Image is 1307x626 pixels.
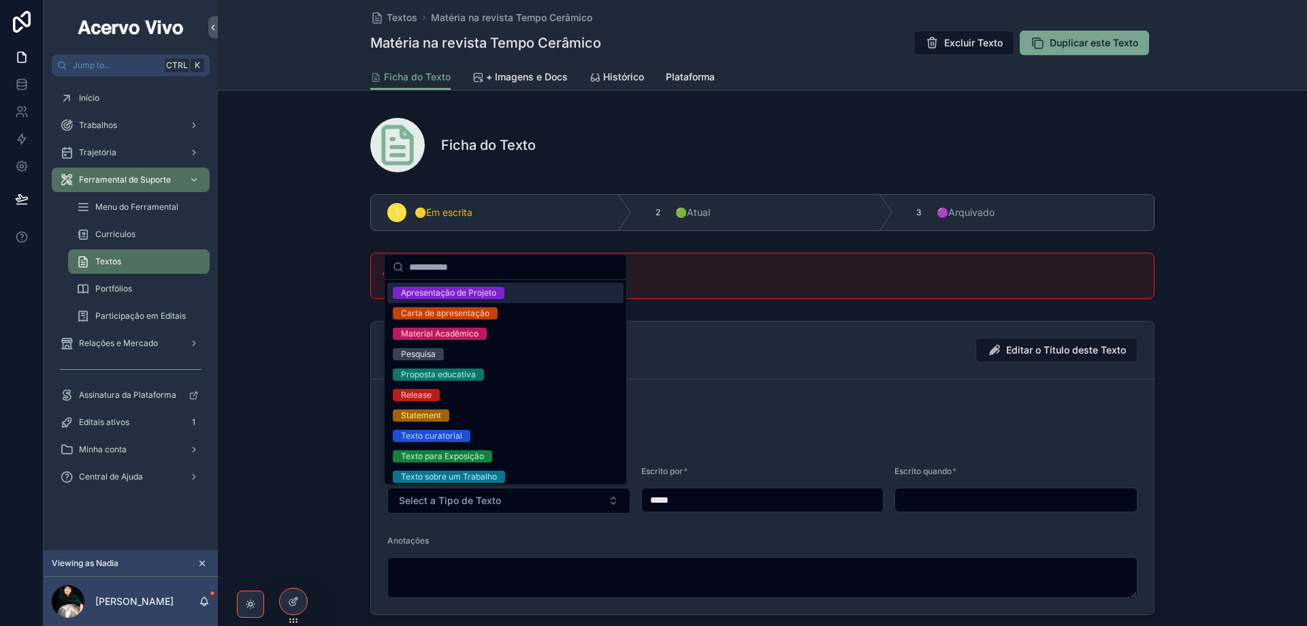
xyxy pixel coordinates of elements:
a: Ferramental de Suporte [52,168,210,192]
button: Duplicar este Texto [1020,31,1149,55]
div: Carta de apresentação [401,307,489,319]
p: [PERSON_NAME] [95,595,174,608]
a: Plataforma [666,65,715,92]
a: Curriculos [68,222,210,247]
a: Editais ativos1 [52,410,210,435]
span: Duplicar este Texto [1050,36,1138,50]
span: Select a Tipo de Texto [399,494,501,507]
a: Textos [370,11,417,25]
span: Minha conta [79,444,127,455]
span: 1 [396,207,399,218]
h4: Matéria na revista Tempo Cerâmico [387,422,1137,440]
span: Relações e Mercado [79,338,158,349]
div: Apresentação de Projeto [401,287,496,299]
span: Participação em Editais [95,311,186,322]
div: Pesquisa [401,348,436,360]
div: Material Acadêmico [401,328,479,340]
a: + Imagens e Docs [472,65,568,92]
a: Central de Ajuda [52,465,210,489]
div: Statement [401,409,441,422]
a: Trajetória [52,140,210,165]
span: Textos [387,11,417,25]
span: Ficha do Texto [384,70,451,84]
span: + Imagens e Docs [486,70,568,84]
button: Jump to...CtrlK [52,54,210,76]
span: 3 [916,207,921,218]
span: Assinatura da Plataforma [79,390,176,401]
a: Trabalhos [52,113,210,138]
h1: Matéria na revista Tempo Cerâmico [370,33,601,52]
span: Editais ativos [79,417,129,428]
a: Assinatura da Plataforma [52,383,210,407]
a: Participação em Editais [68,304,210,328]
div: Release [401,389,432,401]
span: K [192,60,203,71]
a: Minha conta [52,437,210,462]
span: Textos [95,256,121,267]
div: Texto para Exposição [401,450,484,463]
div: scrollable content [44,76,218,507]
a: Menu do Ferramental [68,195,210,219]
a: Ficha do Texto [370,65,451,91]
span: Início [79,93,99,104]
div: 1 [185,414,201,431]
span: Central de Ajuda [79,471,143,482]
span: Histórico [603,70,644,84]
div: Alguns campos importantes* estão vazios [401,277,1143,290]
span: 🟣Arquivado [937,206,995,219]
button: Select Button [387,488,630,514]
span: Ctrl [165,59,189,72]
span: 🟢Atual [675,206,710,219]
a: Início [52,86,210,110]
span: Ferramental de Suporte [79,174,171,185]
a: Histórico [590,65,644,92]
span: Jump to... [73,60,159,71]
img: App logo [76,16,186,38]
span: Trajetória [79,147,116,158]
span: Trabalhos [79,120,117,131]
a: Portfólios [68,277,210,301]
h5: Informações faltantes [401,264,1143,274]
span: Curriculos [95,229,135,240]
span: Portfólios [95,283,132,294]
span: Editar o Título deste Texto [1006,343,1126,357]
a: Matéria na revista Tempo Cerâmico [431,11,592,25]
div: Proposta educativa [401,369,476,381]
span: Anotações [387,535,429,546]
span: Menu do Ferramental [95,202,178,213]
span: 2 [656,207,660,218]
span: Viewing as Nadia [52,558,118,569]
button: Excluir Texto [914,31,1014,55]
span: Escrito por [641,466,683,476]
span: Excluir Texto [944,36,1003,50]
span: Escrito quando [894,466,952,476]
a: Textos [68,249,210,274]
button: Editar o Título deste Texto [975,338,1137,362]
span: Plataforma [666,70,715,84]
span: 🟡Em escrita [415,206,472,219]
a: Relações e Mercado [52,331,210,356]
div: Texto curatorial [401,430,462,442]
h1: Ficha do Texto [441,136,536,155]
div: Texto sobre um Trabalho [401,471,497,483]
div: Suggestions [385,280,626,484]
